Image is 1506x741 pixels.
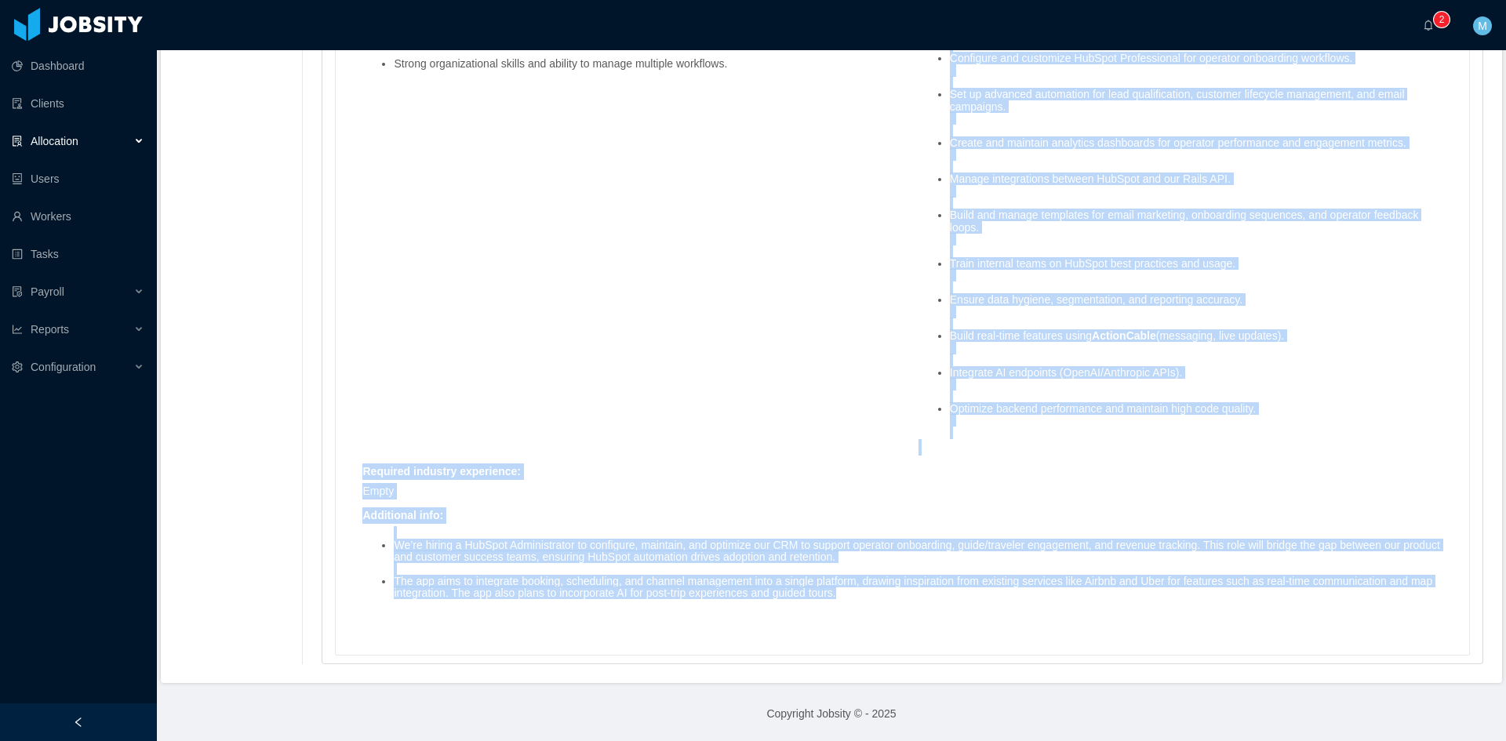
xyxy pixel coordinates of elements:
[950,258,1442,282] li: Train internal teams on HubSpot best practices and usage.
[31,285,64,298] span: Payroll
[950,294,1442,318] li: Ensure data hygiene, segmentation, and reporting accuracy.
[12,136,23,147] i: icon: solution
[950,53,1442,77] li: Configure and customize HubSpot Professional for operator onboarding workflows.
[950,137,1442,162] li: Create and maintain analytics dashboards for operator performance and engagement metrics.
[12,324,23,335] i: icon: line-chart
[394,539,1442,564] li: We’re hiring a HubSpot Administrator to configure, maintain, and optimize our CRM to support oper...
[394,58,886,70] li: Strong organizational skills and ability to manage multiple workflows.
[31,361,96,373] span: Configuration
[355,483,709,499] div: Empty
[950,209,1442,245] li: Build and manage templates for email marketing, onboarding sequences, and operator feedback loops.
[394,576,1442,600] li: The app aims to integrate booking, scheduling, and channel management into a single platform, dra...
[1092,329,1156,342] strong: ActionCable
[31,135,78,147] span: Allocation
[950,367,1442,391] li: Integrate AI endpoints (OpenAI/Anthropic APIs).
[1423,20,1434,31] i: icon: bell
[12,50,144,82] a: icon: pie-chartDashboard
[31,323,69,336] span: Reports
[1434,12,1450,27] sup: 2
[1439,12,1445,27] p: 2
[950,173,1442,198] li: Manage integrations between HubSpot and our Rails API.
[12,163,144,194] a: icon: robotUsers
[950,403,1442,427] li: Optimize backend performance and maintain high code quality.
[12,238,144,270] a: icon: profileTasks
[950,89,1442,125] li: Set up advanced automation for lead qualification, customer lifecycle management, and email campa...
[12,88,144,119] a: icon: auditClients
[1478,16,1487,35] span: M
[12,286,23,297] i: icon: file-protect
[157,687,1506,741] footer: Copyright Jobsity © - 2025
[362,465,521,478] strong: Required industry experience :
[12,361,23,372] i: icon: setting
[950,330,1442,354] li: Build real-time features using (messaging, live updates).
[12,201,144,232] a: icon: userWorkers
[362,509,443,521] strong: Additional info :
